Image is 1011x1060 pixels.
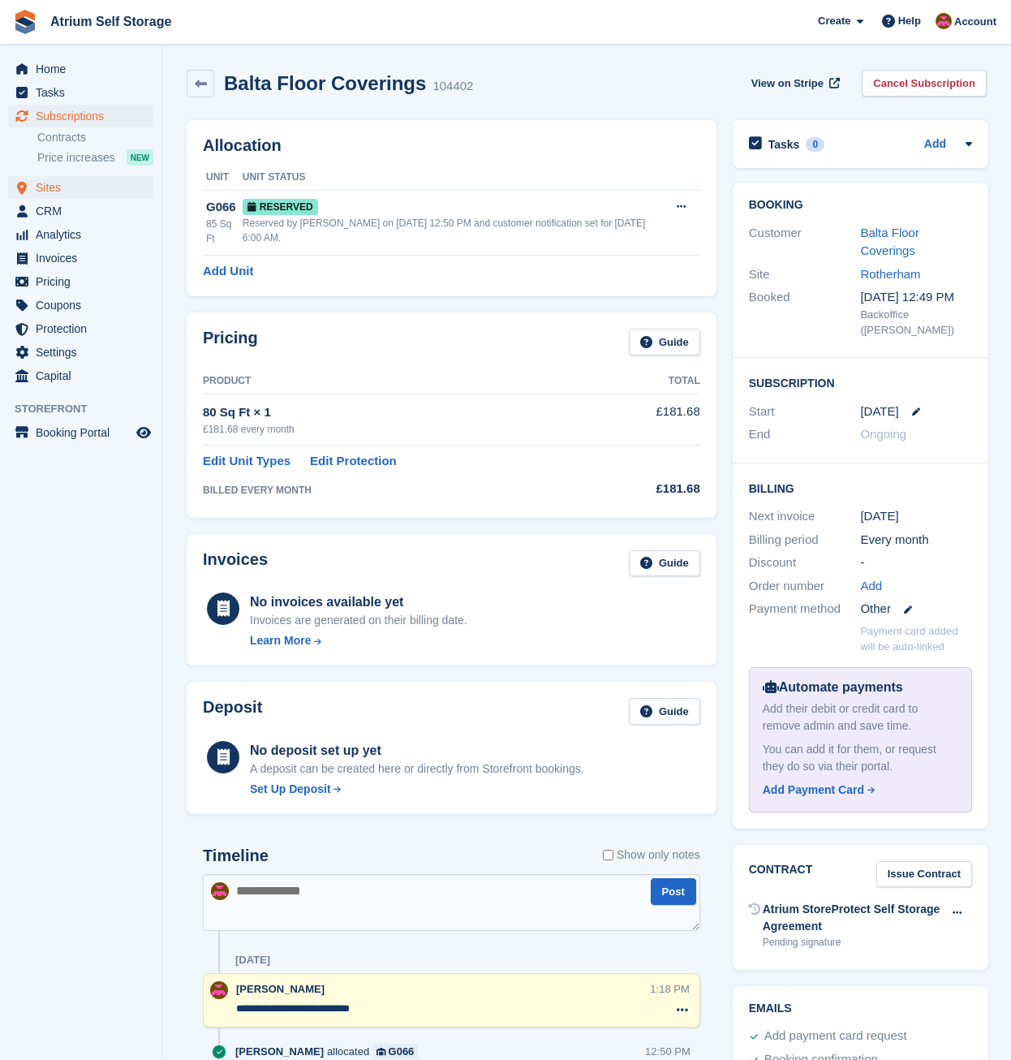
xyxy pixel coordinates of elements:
a: menu [8,364,153,387]
a: Guide [629,698,700,725]
span: Help [898,13,921,29]
div: Discount [749,554,861,572]
time: 2025-09-08 00:00:00 UTC [860,403,898,421]
h2: Timeline [203,847,269,865]
div: G066 [206,198,243,217]
a: Add Payment Card [763,782,952,799]
div: Backoffice ([PERSON_NAME]) [860,307,972,338]
span: Settings [36,341,133,364]
a: Price increases NEW [37,149,153,166]
span: View on Stripe [751,75,824,92]
th: Product [203,368,608,394]
img: Mark Rhodes [211,882,229,900]
a: Edit Unit Types [203,452,290,471]
img: Mark Rhodes [936,13,952,29]
h2: Tasks [768,137,800,152]
h2: Billing [749,480,972,496]
span: Invoices [36,247,133,269]
div: Billing period [749,531,861,549]
a: Guide [629,550,700,577]
a: Edit Protection [310,452,397,471]
div: No deposit set up yet [250,741,584,761]
h2: Emails [749,1002,972,1015]
div: Order number [749,577,861,596]
a: Cancel Subscription [862,70,987,97]
h2: Pricing [203,329,258,355]
div: Customer [749,224,861,261]
div: [DATE] 12:49 PM [860,288,972,307]
span: Coupons [36,294,133,317]
span: Ongoing [860,427,906,441]
h2: Allocation [203,136,700,155]
span: Create [818,13,850,29]
div: G066 [389,1044,415,1059]
div: 80 Sq Ft × 1 [203,403,608,422]
a: Set Up Deposit [250,781,584,798]
input: Show only notes [603,847,613,864]
div: Payment method [749,600,861,618]
h2: Invoices [203,550,268,577]
div: 1:18 PM [650,981,689,997]
div: 85 Sq Ft [206,217,243,246]
a: Balta Floor Coverings [860,226,919,258]
div: BILLED EVERY MONTH [203,483,608,498]
div: 0 [806,137,824,152]
a: Atrium Self Storage [44,8,178,35]
a: menu [8,81,153,104]
h2: Balta Floor Coverings [224,72,426,94]
a: menu [8,247,153,269]
div: 12:50 PM [645,1044,690,1059]
div: Next invoice [749,507,861,526]
div: You can add it for them, or request they do so via their portal. [763,741,958,775]
a: menu [8,317,153,340]
div: Site [749,265,861,284]
a: Learn More [250,632,467,649]
img: stora-icon-8386f47178a22dfd0bd8f6a31ec36ba5ce8667c1dd55bd0f319d3a0aa187defe.svg [13,10,37,34]
div: [DATE] [235,954,270,967]
span: Account [954,14,996,30]
div: Add Payment Card [763,782,864,799]
span: Home [36,58,133,80]
div: Start [749,403,861,421]
div: Reserved by [PERSON_NAME] on [DATE] 12:50 PM and customer notification set for [DATE] 6:00 AM. [243,216,666,245]
a: menu [8,105,153,127]
a: menu [8,176,153,199]
div: - [860,554,972,572]
button: Post [651,878,696,905]
span: Sites [36,176,133,199]
div: Atrium StoreProtect Self Storage Agreement [763,901,942,935]
span: Pricing [36,270,133,293]
div: NEW [127,149,153,166]
a: Contracts [37,130,153,145]
th: Unit [203,165,243,191]
th: Unit Status [243,165,666,191]
span: Price increases [37,150,115,166]
a: Rotherham [860,267,920,281]
div: Learn More [250,632,311,649]
a: menu [8,200,153,222]
td: £181.68 [608,394,699,445]
div: Other [860,600,972,618]
h2: Booking [749,199,972,212]
span: [PERSON_NAME] [236,983,325,995]
span: [PERSON_NAME] [235,1044,324,1059]
div: Automate payments [763,678,958,697]
a: menu [8,58,153,80]
div: Booked [749,288,861,338]
img: Mark Rhodes [210,981,228,999]
p: A deposit can be created here or directly from Storefront bookings. [250,761,584,778]
a: menu [8,223,153,246]
a: menu [8,421,153,444]
a: Add [924,136,946,154]
a: Preview store [134,423,153,442]
div: £181.68 every month [203,422,608,437]
span: Reserved [243,199,318,215]
th: Total [608,368,699,394]
a: Issue Contract [876,861,972,888]
span: Subscriptions [36,105,133,127]
span: Analytics [36,223,133,246]
h2: Contract [749,861,813,888]
span: Protection [36,317,133,340]
a: Add Unit [203,262,253,281]
a: Guide [629,329,700,355]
